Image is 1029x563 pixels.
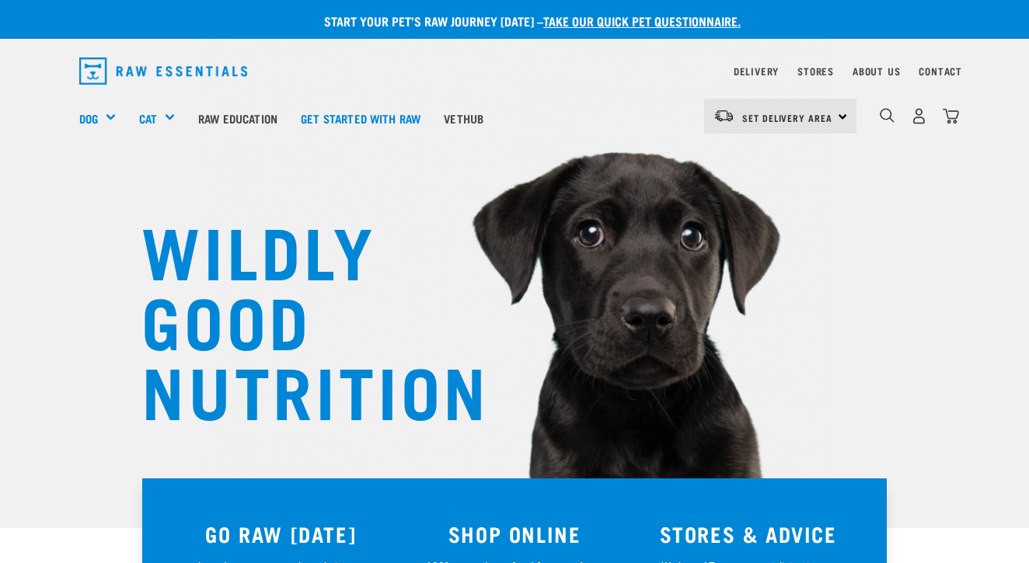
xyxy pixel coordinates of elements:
[943,108,959,124] img: home-icon@2x.png
[797,68,834,74] a: Stores
[640,522,856,546] h3: STORES & ADVICE
[880,108,895,123] img: home-icon-1@2x.png
[289,87,432,149] a: Get started with Raw
[407,522,623,546] h3: SHOP ONLINE
[432,87,495,149] a: Vethub
[853,68,900,74] a: About Us
[543,17,741,24] a: take our quick pet questionnaire.
[173,522,389,546] h3: GO RAW [DATE]
[713,109,734,123] img: van-moving.png
[67,51,962,91] nav: dropdown navigation
[742,115,832,120] span: Set Delivery Area
[139,109,157,127] a: Cat
[911,108,927,124] img: user.png
[141,214,452,423] h1: WILDLY GOOD NUTRITION
[187,87,289,149] a: Raw Education
[919,68,962,74] a: Contact
[79,109,98,127] a: Dog
[734,68,779,74] a: Delivery
[79,57,247,85] img: Raw Essentials Logo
